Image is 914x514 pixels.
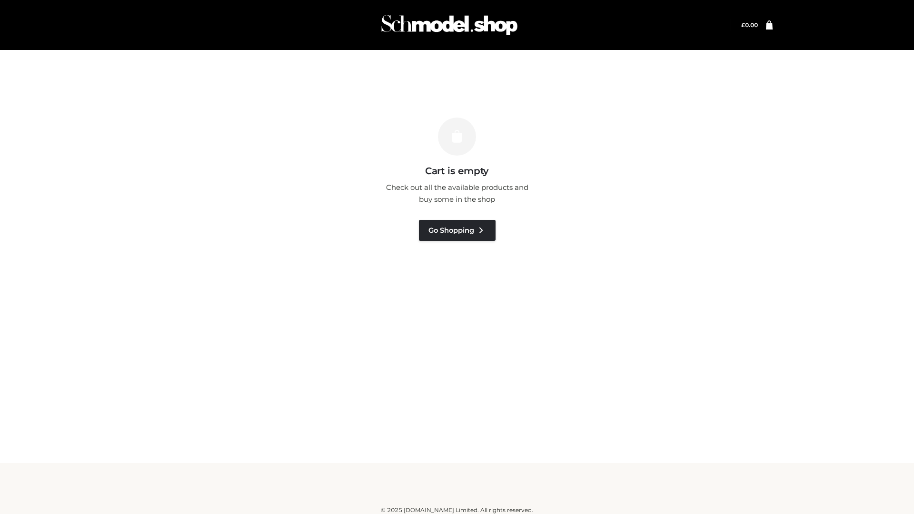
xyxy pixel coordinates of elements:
[163,165,751,177] h3: Cart is empty
[378,6,521,44] img: Schmodel Admin 964
[381,181,533,206] p: Check out all the available products and buy some in the shop
[419,220,496,241] a: Go Shopping
[741,21,758,29] a: £0.00
[741,21,758,29] bdi: 0.00
[741,21,745,29] span: £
